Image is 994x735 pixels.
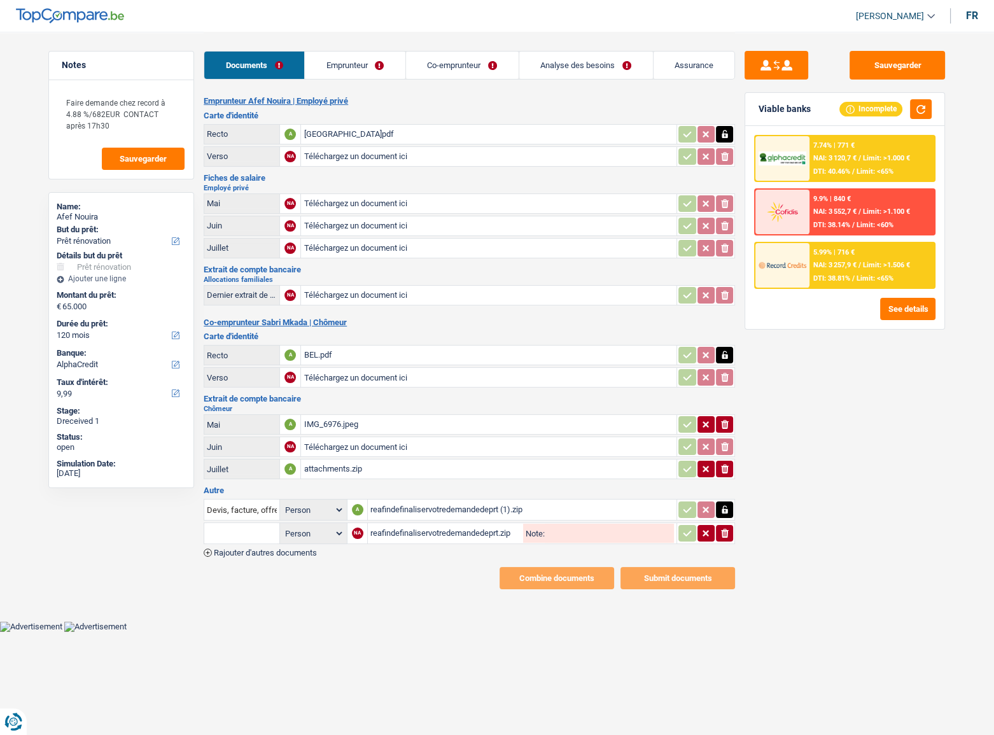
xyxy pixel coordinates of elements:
button: Submit documents [620,567,735,589]
div: [GEOGRAPHIC_DATA]pdf [304,125,674,144]
img: TopCompare Logo [16,8,124,24]
div: 9.9% | 840 € [813,195,851,203]
a: Analyse des besoins [519,52,653,79]
span: / [852,221,855,229]
div: A [284,349,296,361]
div: Name: [57,202,186,212]
div: Dernier extrait de compte pour vos allocations familiales [207,290,277,300]
div: Simulation Date: [57,459,186,469]
div: NA [284,220,296,232]
div: attachments.zip [304,459,674,479]
span: Limit: <65% [857,274,893,283]
span: NAI: 3 257,9 € [813,261,857,269]
a: Emprunteur [305,52,405,79]
button: Combine documents [500,567,614,589]
span: Sauvegarder [120,155,167,163]
img: Cofidis [759,200,806,223]
div: Détails but du prêt [57,251,186,261]
h3: Carte d'identité [204,111,735,120]
h3: Extrait de compte bancaire [204,395,735,403]
div: Recto [207,351,277,360]
span: / [858,261,861,269]
h3: Fiches de salaire [204,174,735,182]
span: / [852,167,855,176]
span: Limit: >1.000 € [863,154,910,162]
span: [PERSON_NAME] [856,11,924,22]
div: Incomplete [839,102,902,116]
h2: Chômeur [204,405,735,412]
span: DTI: 38.81% [813,274,850,283]
div: reafindefinaliservotredemandedeprt.zip [370,524,521,543]
div: NA [284,151,296,162]
label: Montant du prêt: [57,290,183,300]
div: Verso [207,373,277,382]
div: 5.99% | 716 € [813,248,855,256]
a: Documents [204,52,304,79]
div: open [57,442,186,452]
div: Recto [207,129,277,139]
label: Taux d'intérêt: [57,377,183,388]
div: IMG_6976.jpeg [304,415,674,434]
div: NA [284,441,296,452]
span: DTI: 40.46% [813,167,850,176]
div: A [284,419,296,430]
div: BEL.pdf [304,346,674,365]
span: DTI: 38.14% [813,221,850,229]
span: NAI: 3 120,7 € [813,154,857,162]
h2: Emprunteur Afef Nouira | Employé privé [204,96,735,106]
button: Rajouter d'autres documents [204,549,317,557]
h3: Carte d'identité [204,332,735,340]
div: Status: [57,432,186,442]
div: Afef Nouira [57,212,186,222]
span: Limit: >1.506 € [863,261,910,269]
div: NA [284,290,296,301]
span: Limit: >1.100 € [863,207,910,216]
button: Sauvegarder [850,51,945,80]
label: Durée du prêt: [57,319,183,329]
span: / [858,207,861,216]
h3: Extrait de compte bancaire [204,265,735,274]
h2: Employé privé [204,185,735,192]
div: 7.74% | 771 € [813,141,855,150]
span: Limit: <60% [857,221,893,229]
div: Juin [207,221,277,230]
span: / [852,274,855,283]
div: Mai [207,199,277,208]
span: NAI: 3 552,7 € [813,207,857,216]
button: Sauvegarder [102,148,185,170]
h3: Autre [204,486,735,494]
span: Rajouter d'autres documents [214,549,317,557]
div: Viable banks [758,104,810,115]
img: Record Credits [759,253,806,277]
label: Note: [523,529,545,538]
div: A [352,504,363,515]
a: Assurance [654,52,735,79]
div: Juillet [207,465,277,474]
button: See details [880,298,935,320]
a: Co-emprunteur [406,52,519,79]
span: € [57,302,61,312]
h5: Notes [62,60,181,71]
div: Verso [207,151,277,161]
div: NA [352,528,363,539]
h2: Allocations familiales [204,276,735,283]
img: AlphaCredit [759,151,806,166]
div: Dreceived 1 [57,416,186,426]
div: fr [966,10,978,22]
label: But du prêt: [57,225,183,235]
div: Juin [207,442,277,452]
div: NA [284,242,296,254]
div: Mai [207,420,277,430]
div: NA [284,198,296,209]
span: / [858,154,861,162]
div: NA [284,372,296,383]
h2: Co-emprunteur Sabri Mkada | Chômeur [204,318,735,328]
div: Juillet [207,243,277,253]
div: reafindefinaliservotredemandedeprt (1).zip [370,500,674,519]
div: Stage: [57,406,186,416]
div: [DATE] [57,468,186,479]
div: A [284,129,296,140]
label: Banque: [57,348,183,358]
div: A [284,463,296,475]
span: Limit: <65% [857,167,893,176]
